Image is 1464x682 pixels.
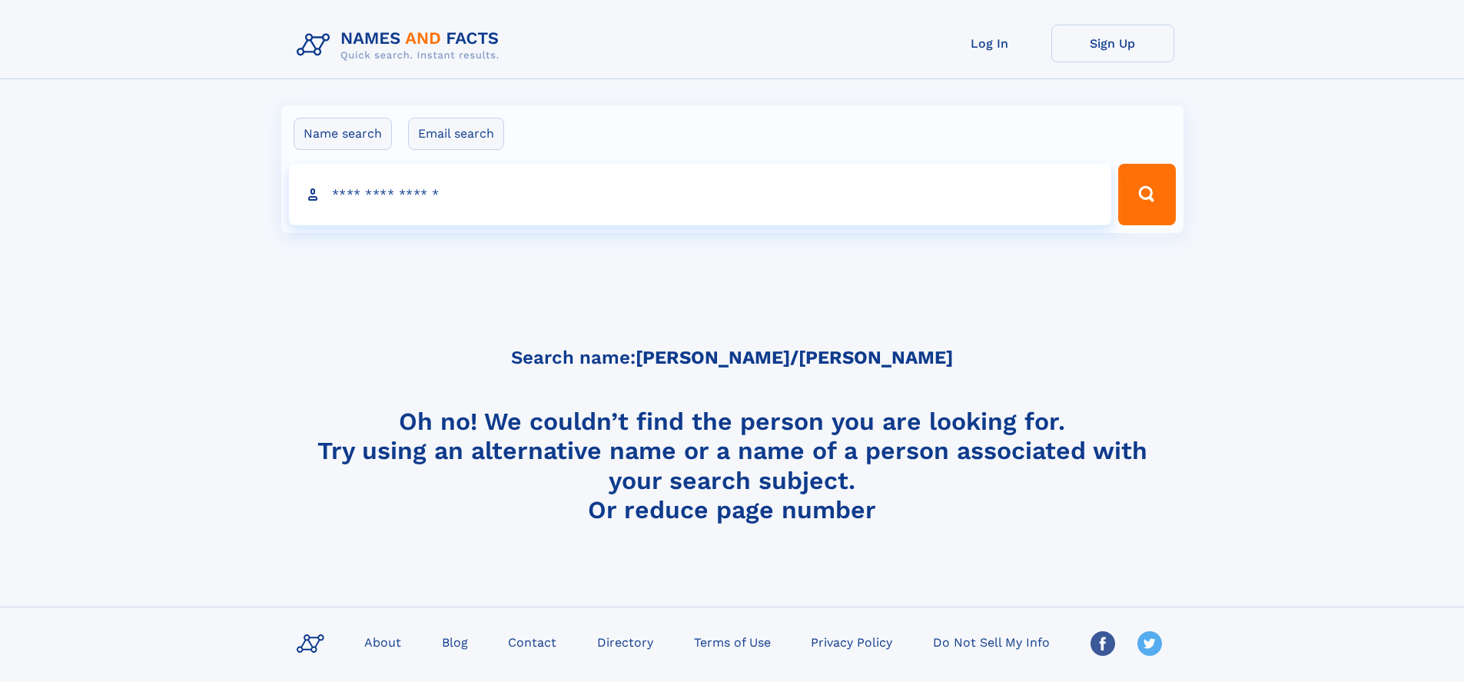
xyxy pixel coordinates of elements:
label: Name search [294,118,392,150]
label: Email search [408,118,504,150]
b: [PERSON_NAME]/[PERSON_NAME] [636,347,953,368]
a: Do Not Sell My Info [927,630,1056,653]
a: Sign Up [1051,25,1174,62]
a: Contact [502,630,563,653]
a: About [358,630,407,653]
a: Log In [928,25,1051,62]
button: Search Button [1118,164,1175,225]
a: Blog [436,630,474,653]
img: Facebook [1091,631,1115,656]
a: Directory [591,630,659,653]
h5: Search name: [511,348,953,368]
a: Terms of Use [688,630,777,653]
img: Twitter [1137,631,1162,656]
input: search input [289,164,1112,225]
a: Privacy Policy [805,630,898,653]
h4: Oh no! We couldn’t find the person you are looking for. Try using an alternative name or a name o... [290,407,1174,524]
img: Logo Names and Facts [290,25,512,66]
